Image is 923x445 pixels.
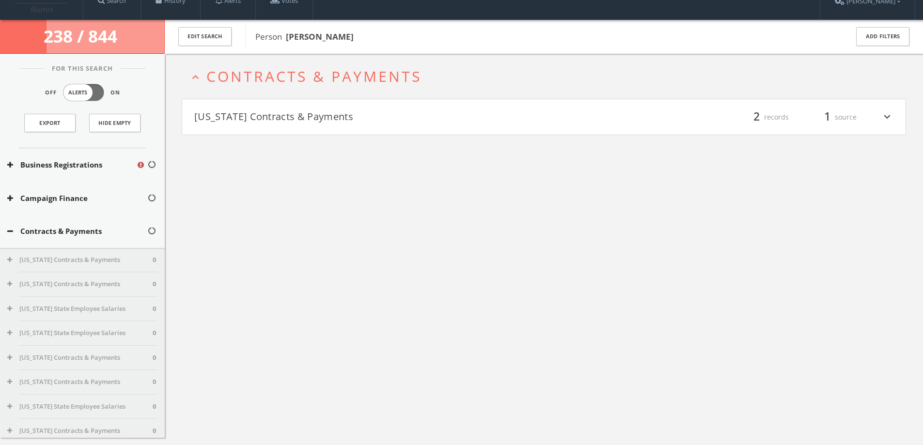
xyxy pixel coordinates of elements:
[7,159,136,170] button: Business Registrations
[7,402,153,412] button: [US_STATE] State Employee Salaries
[7,377,153,387] button: [US_STATE] Contracts & Payments
[798,109,857,125] div: source
[7,226,147,237] button: Contracts & Payments
[206,66,422,86] span: Contracts & Payments
[194,109,544,125] button: [US_STATE] Contracts & Payments
[881,109,893,125] i: expand_more
[45,89,57,97] span: Off
[189,71,202,84] i: expand_less
[255,31,354,42] span: Person
[7,304,153,314] button: [US_STATE] State Employee Salaries
[153,304,156,314] span: 0
[45,64,120,74] span: For This Search
[153,377,156,387] span: 0
[7,255,153,265] button: [US_STATE] Contracts & Payments
[7,279,153,289] button: [US_STATE] Contracts & Payments
[153,328,156,338] span: 0
[24,114,76,132] a: Export
[286,31,354,42] b: [PERSON_NAME]
[44,25,121,47] span: 238 / 844
[7,328,153,338] button: [US_STATE] State Employee Salaries
[110,89,120,97] span: On
[178,27,232,46] button: Edit Search
[153,426,156,436] span: 0
[153,279,156,289] span: 0
[153,255,156,265] span: 0
[7,426,153,436] button: [US_STATE] Contracts & Payments
[820,108,835,125] span: 1
[153,353,156,363] span: 0
[189,68,906,84] button: expand_lessContracts & Payments
[856,27,909,46] button: Add Filters
[153,402,156,412] span: 0
[749,108,764,125] span: 2
[7,193,147,204] button: Campaign Finance
[731,109,789,125] div: records
[7,353,153,363] button: [US_STATE] Contracts & Payments
[89,114,141,132] button: Hide Empty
